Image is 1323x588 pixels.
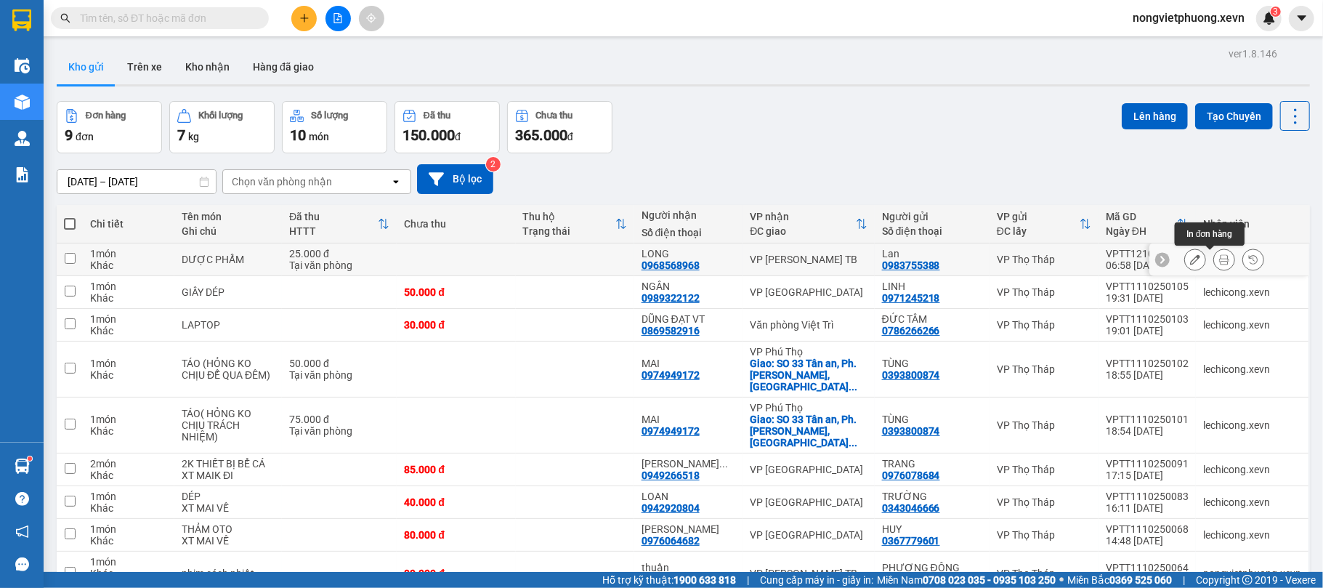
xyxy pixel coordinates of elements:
[882,491,982,502] div: TRƯỜNG
[882,259,940,271] div: 0983755388
[289,259,389,271] div: Tại văn phòng
[116,49,174,84] button: Trên xe
[760,572,873,588] span: Cung cấp máy in - giấy in:
[90,470,167,481] div: Khác
[1203,218,1301,230] div: Nhân viên
[997,464,1091,475] div: VP Thọ Tháp
[882,225,982,237] div: Số điện thoại
[523,225,615,237] div: Trạng thái
[1203,568,1301,579] div: nongvietphuong.xevn
[642,227,736,238] div: Số điện thoại
[642,562,736,573] div: thuận
[241,49,325,84] button: Hàng đã giao
[15,525,29,539] span: notification
[1229,46,1277,62] div: ver 1.8.146
[404,319,508,331] div: 30.000 đ
[455,131,461,142] span: đ
[76,131,94,142] span: đơn
[1121,9,1256,27] span: nongvietphuong.xevn
[57,170,216,193] input: Select a date range.
[642,209,736,221] div: Người nhận
[642,281,736,292] div: NGÂN
[515,126,567,144] span: 365.000
[750,496,867,508] div: VP [GEOGRAPHIC_DATA]
[404,286,508,298] div: 50.000 đ
[282,101,387,153] button: Số lượng10món
[90,369,167,381] div: Khác
[57,49,116,84] button: Kho gửi
[882,281,982,292] div: LINH
[673,574,736,586] strong: 1900 633 818
[282,205,397,243] th: Toggle SortBy
[642,502,700,514] div: 0942920804
[28,456,32,461] sup: 1
[1203,363,1301,375] div: lechicong.xevn
[90,259,167,271] div: Khác
[402,126,455,144] span: 150.000
[882,369,940,381] div: 0393800874
[882,325,940,337] div: 0786266266
[177,126,185,144] span: 7
[1106,535,1189,547] div: 14:48 [DATE]
[882,458,982,470] div: TRANG
[90,568,167,579] div: Khác
[404,218,508,230] div: Chưa thu
[882,358,982,369] div: TÙNG
[1106,562,1189,573] div: VPTT1110250064
[1203,529,1301,541] div: lechicong.xevn
[1106,369,1189,381] div: 18:55 [DATE]
[997,496,1091,508] div: VP Thọ Tháp
[1203,419,1301,431] div: lechicong.xevn
[1203,319,1301,331] div: lechicong.xevn
[1295,12,1308,25] span: caret-down
[182,470,275,481] div: XT MAIK ĐI
[642,259,700,271] div: 0968568968
[182,225,275,237] div: Ghi chú
[1289,6,1314,31] button: caret-down
[289,358,389,369] div: 50.000 đ
[1106,523,1189,535] div: VPTT1110250068
[12,9,31,31] img: logo-vxr
[750,529,867,541] div: VP [GEOGRAPHIC_DATA]
[536,110,573,121] div: Chưa thu
[882,425,940,437] div: 0393800874
[1183,572,1185,588] span: |
[1106,458,1189,470] div: VPTT1110250091
[1203,464,1301,475] div: lechicong.xevn
[290,126,306,144] span: 10
[642,458,736,470] div: NGUYỄN VĂN HẠNH
[1184,249,1206,270] div: Sửa đơn hàng
[882,292,940,304] div: 0971245218
[90,292,167,304] div: Khác
[1106,313,1189,325] div: VPTT1110250103
[642,292,700,304] div: 0989322122
[750,319,867,331] div: Văn phòng Việt Trì
[997,568,1091,579] div: VP Thọ Tháp
[90,458,167,470] div: 2 món
[1106,211,1177,222] div: Mã GD
[997,225,1080,237] div: ĐC lấy
[404,568,508,579] div: 80.000 đ
[719,458,728,470] span: ...
[602,572,736,588] span: Hỗ trợ kỹ thuật:
[390,176,402,188] svg: open
[1106,425,1189,437] div: 18:54 [DATE]
[90,425,167,437] div: Khác
[1203,286,1301,298] div: lechicong.xevn
[997,419,1091,431] div: VP Thọ Tháp
[15,492,29,506] span: question-circle
[366,13,376,23] span: aim
[404,464,508,475] div: 85.000 đ
[57,101,162,153] button: Đơn hàng9đơn
[15,94,30,110] img: warehouse-icon
[882,562,982,573] div: PHƯƠNG ĐÔNG
[174,49,241,84] button: Kho nhận
[750,464,867,475] div: VP [GEOGRAPHIC_DATA]
[1106,491,1189,502] div: VPTT1110250083
[90,218,167,230] div: Chi tiết
[882,523,982,535] div: HUY
[1175,222,1245,246] div: In đơn hàng
[1106,248,1189,259] div: VPTT1210250001
[289,248,389,259] div: 25.000 đ
[750,568,867,579] div: VP [PERSON_NAME] TB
